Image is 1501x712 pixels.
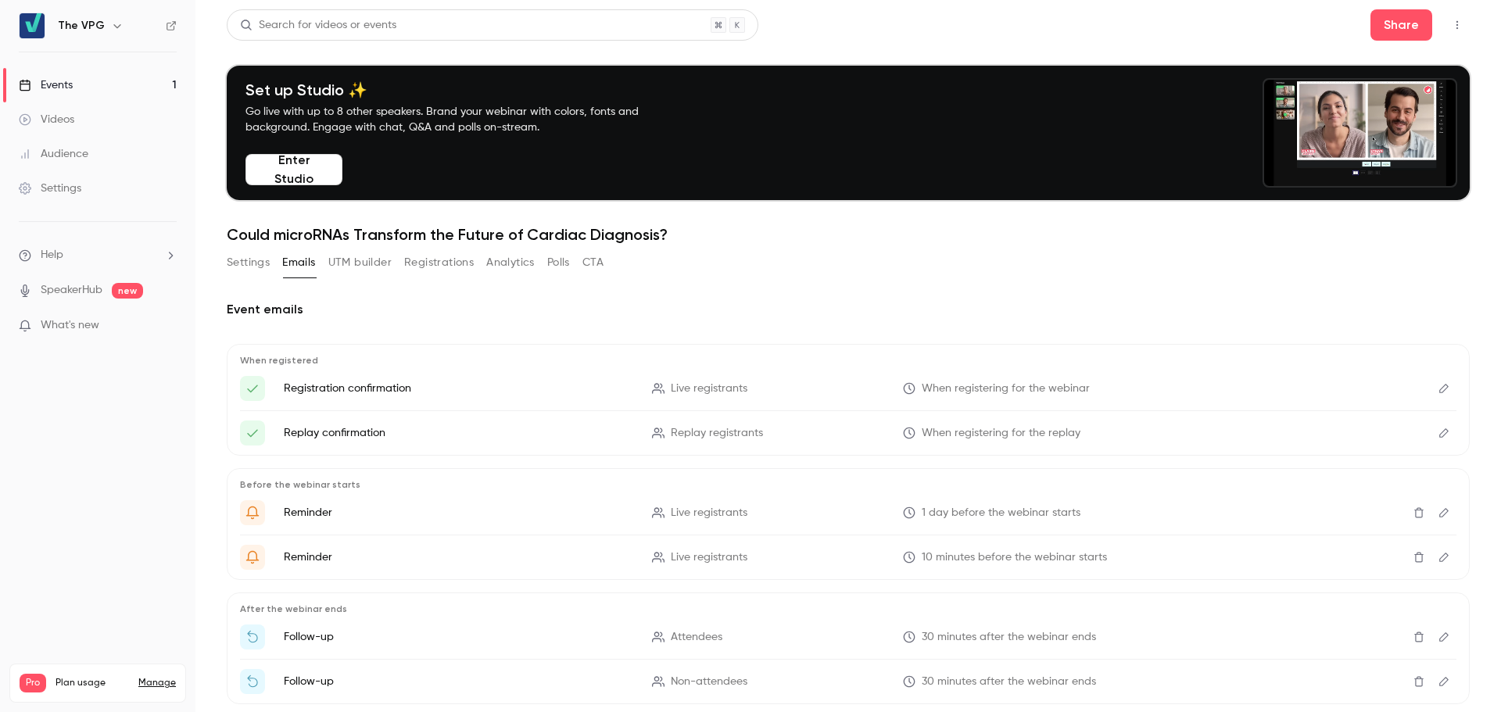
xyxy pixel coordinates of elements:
[19,247,177,263] li: help-dropdown-opener
[240,669,1456,694] li: Watch the replay of {{ event_name }}
[328,250,392,275] button: UTM builder
[284,381,633,396] p: Registration confirmation
[240,420,1456,445] li: Here's your access link to {{ event_name }}!
[20,13,45,38] img: The VPG
[671,549,747,566] span: Live registrants
[240,354,1456,367] p: When registered
[671,674,747,690] span: Non-attendees
[19,146,88,162] div: Audience
[922,674,1096,690] span: 30 minutes after the webinar ends
[922,549,1107,566] span: 10 minutes before the webinar starts
[1431,624,1456,649] button: Edit
[922,381,1090,397] span: When registering for the webinar
[1370,9,1432,41] button: Share
[284,629,633,645] p: Follow-up
[227,225,1470,244] h1: Could microRNAs Transform the Future of Cardiac Diagnosis?
[227,250,270,275] button: Settings
[58,18,105,34] h6: The VPG
[671,425,763,442] span: Replay registrants
[240,624,1456,649] li: Thanks for attending {{ event_name }}
[138,677,176,689] a: Manage
[922,629,1096,646] span: 30 minutes after the webinar ends
[1406,500,1431,525] button: Delete
[1431,376,1456,401] button: Edit
[547,250,570,275] button: Polls
[240,500,1456,525] li: Get Ready for '{{ event_name }}' tomorrow!
[19,181,81,196] div: Settings
[284,505,633,521] p: Reminder
[19,77,73,93] div: Events
[41,247,63,263] span: Help
[245,81,675,99] h4: Set up Studio ✨
[1406,669,1431,694] button: Delete
[1431,545,1456,570] button: Edit
[922,505,1080,521] span: 1 day before the webinar starts
[1406,545,1431,570] button: Delete
[284,549,633,565] p: Reminder
[1431,420,1456,445] button: Edit
[582,250,604,275] button: CTA
[240,376,1456,401] li: Here's your access link to {{ event_name }}!
[282,250,315,275] button: Emails
[240,17,396,34] div: Search for videos or events
[1406,624,1431,649] button: Delete
[41,317,99,334] span: What's new
[41,282,102,299] a: SpeakerHub
[240,478,1456,491] p: Before the webinar starts
[240,603,1456,615] p: After the webinar ends
[1431,669,1456,694] button: Edit
[1431,500,1456,525] button: Edit
[227,300,1470,319] h2: Event emails
[20,674,46,692] span: Pro
[671,381,747,397] span: Live registrants
[245,154,342,185] button: Enter Studio
[284,425,633,441] p: Replay confirmation
[240,545,1456,570] li: {{ event_name }} is about to go live
[404,250,474,275] button: Registrations
[671,505,747,521] span: Live registrants
[19,112,74,127] div: Videos
[56,677,129,689] span: Plan usage
[671,629,722,646] span: Attendees
[158,319,177,333] iframe: Noticeable Trigger
[245,104,675,135] p: Go live with up to 8 other speakers. Brand your webinar with colors, fonts and background. Engage...
[486,250,535,275] button: Analytics
[284,674,633,689] p: Follow-up
[922,425,1080,442] span: When registering for the replay
[112,283,143,299] span: new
